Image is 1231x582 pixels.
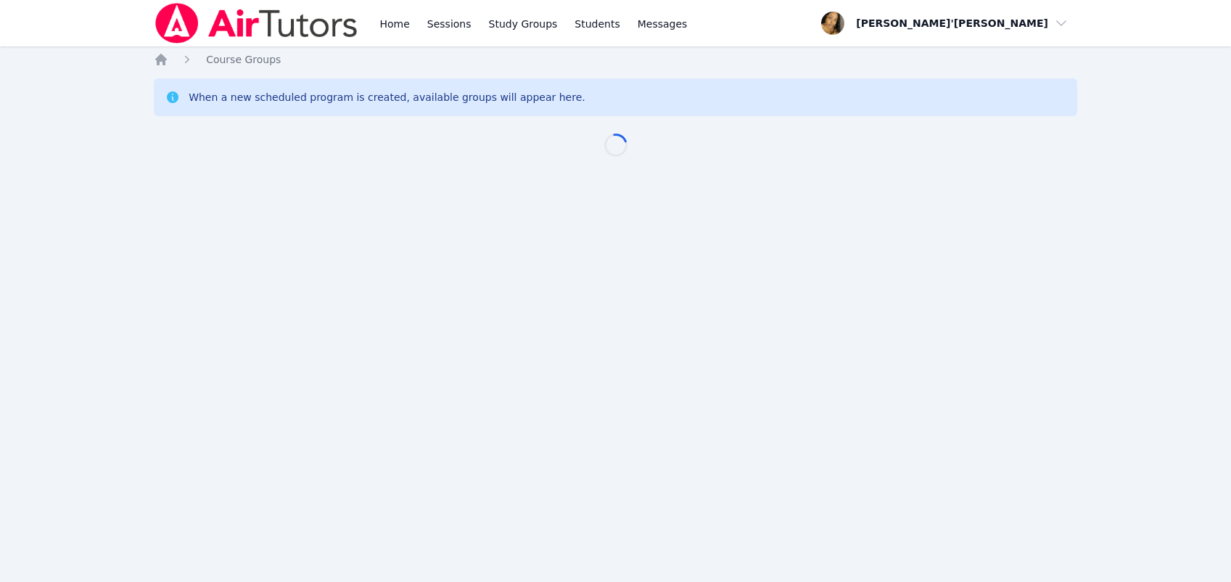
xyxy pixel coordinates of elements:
[189,90,585,104] div: When a new scheduled program is created, available groups will appear here.
[206,52,281,67] a: Course Groups
[154,52,1077,67] nav: Breadcrumb
[206,54,281,65] span: Course Groups
[638,17,688,31] span: Messages
[154,3,359,44] img: Air Tutors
